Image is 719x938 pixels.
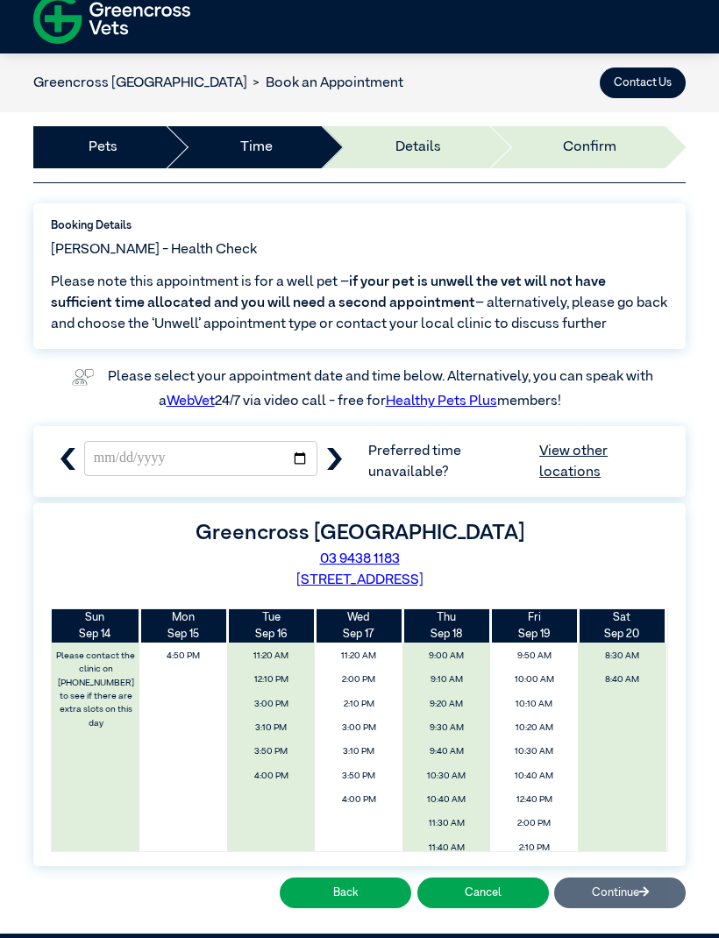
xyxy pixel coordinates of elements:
span: 11:40 AM [408,838,486,858]
li: Book an Appointment [247,73,403,94]
span: 10:20 AM [495,718,573,738]
span: 10:40 AM [408,790,486,810]
th: Sep 15 [139,609,227,643]
a: Greencross [GEOGRAPHIC_DATA] [33,76,247,90]
span: Preferred time unavailable? [368,441,668,483]
span: 3:10 PM [232,718,310,738]
span: 10:30 AM [495,742,573,762]
span: 10:00 AM [495,670,573,690]
span: 9:30 AM [408,718,486,738]
th: Sep 17 [315,609,402,643]
span: 12:40 PM [495,790,573,810]
th: Sep 16 [227,609,315,643]
th: Sep 19 [490,609,578,643]
span: 10:40 AM [495,766,573,786]
img: vet [66,363,99,391]
label: Booking Details [51,217,668,234]
button: Contact Us [600,68,686,98]
span: Please note this appointment is for a well pet – – alternatively, please go back and choose the ‘... [51,272,668,335]
span: 2:00 PM [320,670,398,690]
span: 9:50 AM [495,646,573,666]
nav: breadcrumb [33,73,403,94]
span: 3:00 PM [232,694,310,714]
a: View other locations [539,441,668,483]
a: 03 9438 1183 [320,552,400,566]
span: 11:20 AM [232,646,310,666]
span: 9:20 AM [408,694,486,714]
span: 3:00 PM [320,718,398,738]
span: 9:00 AM [408,646,486,666]
span: 3:50 PM [320,766,398,786]
button: Back [280,878,411,908]
span: 11:30 AM [408,814,486,834]
span: 8:30 AM [583,646,661,666]
span: [PERSON_NAME] - Health Check [51,239,257,260]
span: 4:50 PM [145,646,223,666]
span: 10:10 AM [495,694,573,714]
a: Time [240,137,273,158]
span: 3:50 PM [232,742,310,762]
a: Healthy Pets Plus [386,394,497,409]
button: Cancel [417,878,549,908]
span: if your pet is unwell the vet will not have sufficient time allocated and you will need a second ... [51,275,606,310]
span: 12:10 PM [232,670,310,690]
span: 4:00 PM [232,766,310,786]
span: 2:00 PM [495,814,573,834]
span: 8:40 AM [583,670,661,690]
span: 9:40 AM [408,742,486,762]
span: 9:10 AM [408,670,486,690]
a: [STREET_ADDRESS] [296,573,424,587]
span: 11:20 AM [320,646,398,666]
span: 10:30 AM [408,766,486,786]
label: Please contact the clinic on [PHONE_NUMBER] to see if there are extra slots on this day [53,646,139,734]
span: 2:10 PM [495,838,573,858]
th: Sep 20 [578,609,666,643]
a: Pets [89,137,117,158]
label: Please select your appointment date and time below. Alternatively, you can speak with a 24/7 via ... [108,370,656,409]
span: 3:10 PM [320,742,398,762]
span: 2:10 PM [320,694,398,714]
label: Greencross [GEOGRAPHIC_DATA] [196,522,524,544]
a: WebVet [167,394,215,409]
span: 4:00 PM [320,790,398,810]
th: Sep 18 [402,609,490,643]
th: Sep 14 [52,609,139,643]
